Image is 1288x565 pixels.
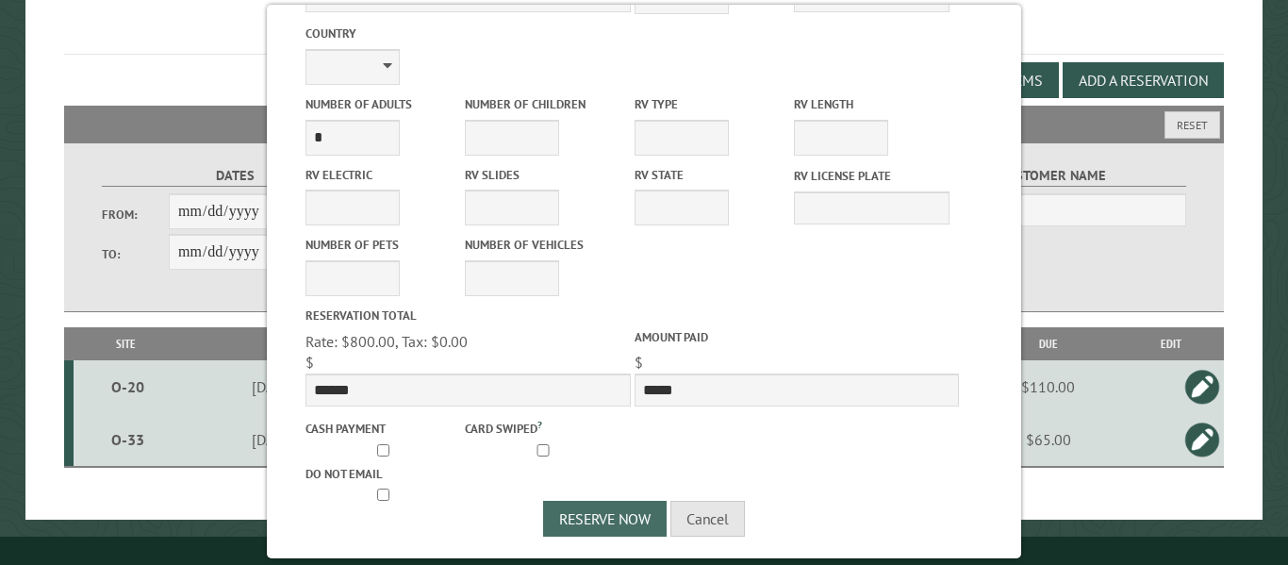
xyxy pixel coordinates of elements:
td: $65.00 [977,413,1119,467]
h2: Filters [64,106,1223,141]
label: Country [305,25,631,42]
button: Add a Reservation [1063,62,1224,98]
label: RV Length [794,95,949,113]
label: RV License Plate [794,167,949,185]
label: Number of Adults [305,95,461,113]
label: From: [102,206,169,224]
a: ? [537,418,542,431]
span: Rate: $800.00, Tax: $0.00 [305,332,468,351]
label: RV Electric [305,166,461,184]
label: Reservation Total [305,307,631,324]
label: Number of Vehicles [465,236,620,254]
h1: Reservations [64,3,1223,55]
label: Dates [102,165,369,187]
label: Do not email [305,465,461,483]
label: RV Type [635,95,790,113]
label: RV State [635,166,790,184]
th: Dates [177,327,421,360]
span: $ [635,353,643,372]
label: RV Slides [465,166,620,184]
button: Reset [1164,111,1220,139]
th: Edit [1119,327,1224,360]
div: [DATE] - [DATE] [181,430,419,449]
div: [DATE] - [DATE] [181,377,419,396]
td: $110.00 [977,360,1119,413]
th: Site [74,327,177,360]
div: O-20 [81,377,174,396]
label: Customer Name [919,165,1186,187]
div: O-33 [81,430,174,449]
label: Number of Children [465,95,620,113]
label: Card swiped [465,417,620,438]
button: Cancel [670,501,745,537]
label: To: [102,245,169,263]
button: Reserve Now [543,501,667,537]
label: Cash payment [305,420,461,438]
label: Number of Pets [305,236,461,254]
label: Amount paid [635,328,960,346]
th: Due [977,327,1119,360]
span: $ [305,353,314,372]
